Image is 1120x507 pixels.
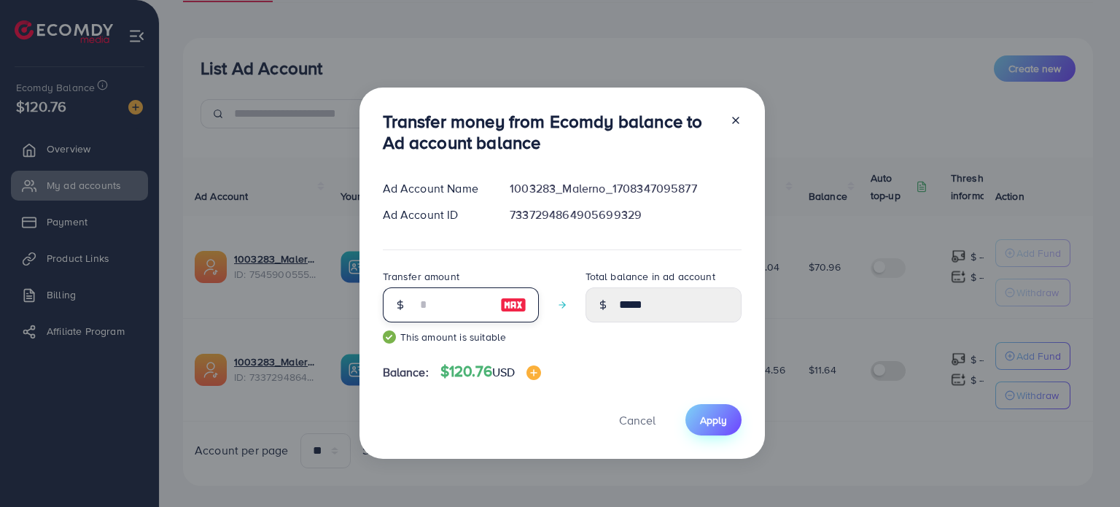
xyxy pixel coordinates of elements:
[383,364,429,381] span: Balance:
[601,404,674,436] button: Cancel
[371,206,499,223] div: Ad Account ID
[492,364,515,380] span: USD
[526,365,541,380] img: image
[700,413,727,427] span: Apply
[586,269,715,284] label: Total balance in ad account
[383,330,396,344] img: guide
[371,180,499,197] div: Ad Account Name
[685,404,742,436] button: Apply
[383,330,539,344] small: This amount is suitable
[383,111,718,153] h3: Transfer money from Ecomdy balance to Ad account balance
[440,363,542,381] h4: $120.76
[500,296,526,314] img: image
[498,206,752,223] div: 7337294864905699329
[1058,441,1109,496] iframe: Chat
[383,269,459,284] label: Transfer amount
[498,180,752,197] div: 1003283_Malerno_1708347095877
[619,412,656,428] span: Cancel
